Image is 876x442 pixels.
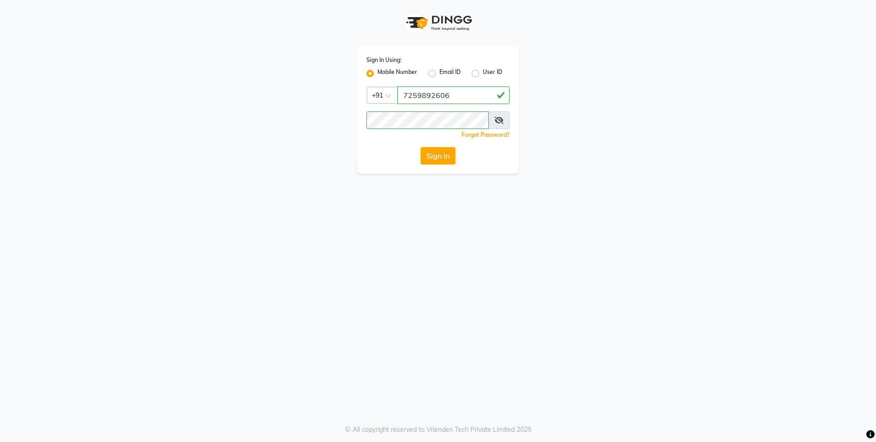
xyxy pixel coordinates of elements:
a: Forgot Password? [462,131,510,138]
input: Username [397,86,510,104]
label: Email ID [439,68,461,79]
button: Sign In [420,147,456,165]
label: Mobile Number [377,68,417,79]
label: Sign In Using: [366,56,401,64]
input: Username [366,111,489,129]
img: logo1.svg [401,9,475,37]
label: User ID [483,68,502,79]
